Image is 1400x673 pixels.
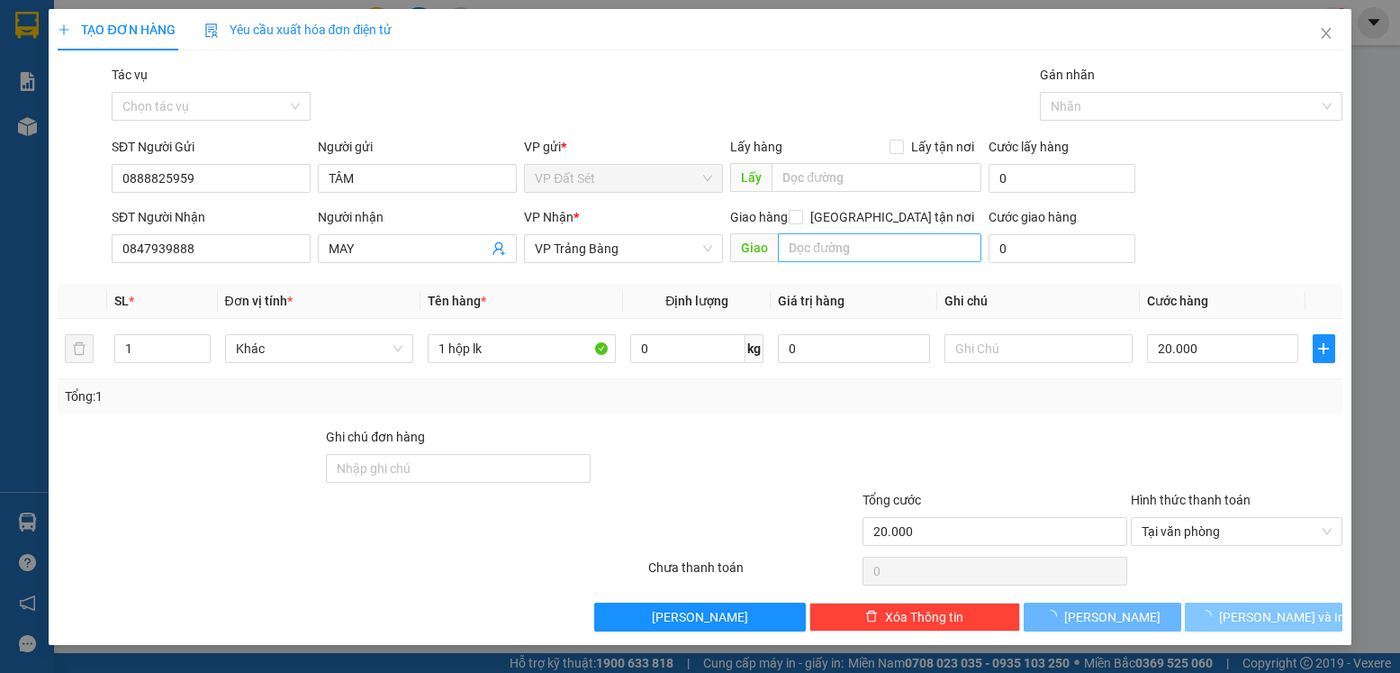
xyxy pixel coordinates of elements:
[428,294,486,308] span: Tên hàng
[6,11,86,90] img: logo
[114,294,129,308] span: SL
[803,207,981,227] span: [GEOGRAPHIC_DATA] tận nơi
[809,603,1020,632] button: deleteXóa Thông tin
[1040,68,1095,82] label: Gán nhãn
[778,233,980,262] input: Dọc đường
[730,163,772,192] span: Lấy
[989,210,1077,224] label: Cước giao hàng
[1024,603,1181,632] button: [PERSON_NAME]
[318,137,517,157] div: Người gửi
[326,454,591,483] input: Ghi chú đơn hàng
[865,610,878,624] span: delete
[730,140,782,154] span: Lấy hàng
[65,334,94,363] button: delete
[142,10,247,25] strong: ĐỒNG PHƯỚC
[142,29,242,51] span: Bến xe [GEOGRAPHIC_DATA]
[594,603,805,632] button: [PERSON_NAME]
[730,210,788,224] span: Giao hàng
[1147,294,1208,308] span: Cước hàng
[5,116,189,127] span: [PERSON_NAME]:
[58,23,175,37] span: TẠO ĐƠN HÀNG
[326,430,425,444] label: Ghi chú đơn hàng
[772,163,980,192] input: Dọc đường
[1131,493,1251,507] label: Hình thức thanh toán
[1319,26,1333,41] span: close
[778,294,845,308] span: Giá trị hàng
[944,334,1133,363] input: Ghi Chú
[863,493,921,507] span: Tổng cước
[1064,607,1161,627] span: [PERSON_NAME]
[1313,334,1334,363] button: plus
[90,114,189,128] span: VPDS1409250004
[112,137,311,157] div: SĐT Người Gửi
[58,23,70,36] span: plus
[1142,518,1331,545] span: Tại văn phòng
[989,234,1136,263] input: Cước giao hàng
[1199,610,1219,623] span: loading
[492,241,506,256] span: user-add
[646,558,861,589] div: Chưa thanh toán
[885,607,963,627] span: Xóa Thông tin
[937,284,1140,319] th: Ghi chú
[524,210,574,224] span: VP Nhận
[730,233,778,262] span: Giao
[65,387,541,406] div: Tổng: 1
[225,294,293,308] span: Đơn vị tính
[142,80,221,91] span: Hotline: 19001152
[1301,9,1351,59] button: Close
[204,23,219,38] img: icon
[318,207,517,227] div: Người nhận
[665,294,728,308] span: Định lượng
[204,23,393,37] span: Yêu cầu xuất hóa đơn điện tử
[535,165,712,192] span: VP Đất Sét
[524,137,723,157] div: VP gửi
[112,207,311,227] div: SĐT Người Nhận
[1219,607,1345,627] span: [PERSON_NAME] và In
[142,54,248,77] span: 01 Võ Văn Truyện, KP.1, Phường 2
[989,164,1136,193] input: Cước lấy hàng
[112,68,148,82] label: Tác vụ
[778,334,929,363] input: 0
[989,140,1069,154] label: Cước lấy hàng
[5,131,110,141] span: In ngày:
[745,334,763,363] span: kg
[236,335,402,362] span: Khác
[1185,603,1342,632] button: [PERSON_NAME] và In
[1044,610,1064,623] span: loading
[40,131,110,141] span: 11:45:58 [DATE]
[428,334,616,363] input: VD: Bàn, Ghế
[652,607,748,627] span: [PERSON_NAME]
[49,97,221,112] span: -----------------------------------------
[904,137,981,157] span: Lấy tận nơi
[1314,341,1333,356] span: plus
[535,235,712,262] span: VP Trảng Bàng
